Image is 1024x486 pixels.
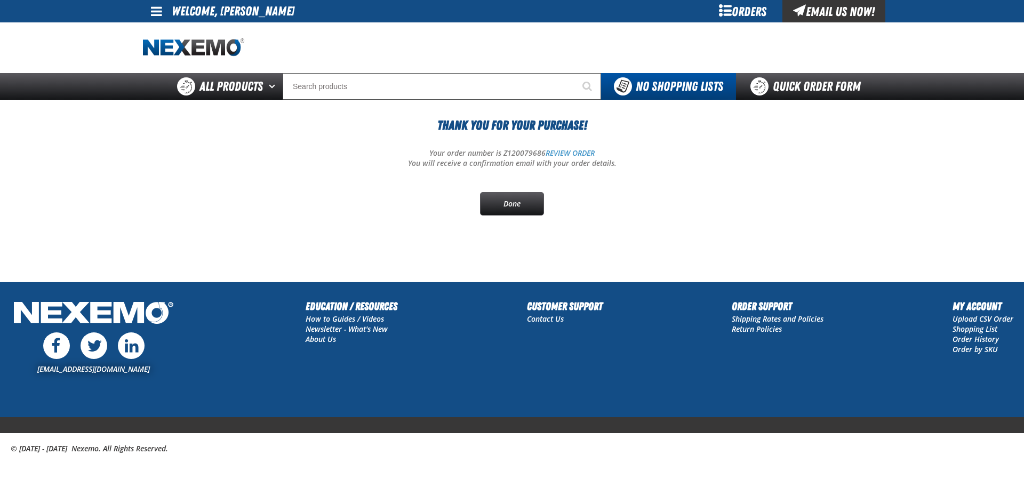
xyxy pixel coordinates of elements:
[527,314,564,324] a: Contact Us
[306,334,336,344] a: About Us
[732,324,782,334] a: Return Policies
[306,298,397,314] h2: Education / Resources
[527,298,603,314] h2: Customer Support
[306,324,388,334] a: Newsletter - What's New
[283,73,601,100] input: Search
[736,73,881,100] a: Quick Order Form
[732,314,823,324] a: Shipping Rates and Policies
[265,73,283,100] button: Open All Products pages
[11,298,177,330] img: Nexemo Logo
[953,298,1013,314] h2: My Account
[199,77,263,96] span: All Products
[143,158,881,169] p: You will receive a confirmation email with your order details.
[143,38,244,57] img: Nexemo logo
[953,344,998,354] a: Order by SKU
[37,364,150,374] a: [EMAIL_ADDRESS][DOMAIN_NAME]
[953,334,999,344] a: Order History
[953,324,997,334] a: Shopping List
[143,38,244,57] a: Home
[953,314,1013,324] a: Upload CSV Order
[636,79,723,94] span: No Shopping Lists
[306,314,384,324] a: How to Guides / Videos
[480,192,544,216] a: Done
[601,73,736,100] button: You do not have available Shopping Lists. Open to Create a New List
[546,148,595,158] a: REVIEW ORDER
[143,148,881,158] p: Your order number is Z120079686
[574,73,601,100] button: Start Searching
[143,116,881,135] h1: Thank You For Your Purchase!
[732,298,823,314] h2: Order Support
